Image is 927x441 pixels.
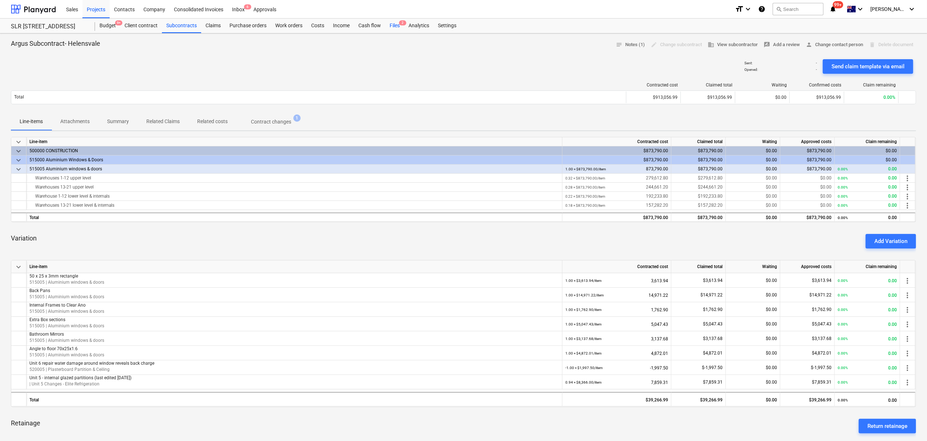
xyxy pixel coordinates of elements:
[816,67,817,72] p: -
[434,19,461,33] div: Settings
[197,118,228,125] p: Related costs
[565,183,668,192] div: 244,661.20
[838,293,848,297] small: 0.00%
[146,118,180,125] p: Related Claims
[95,19,120,33] div: Budget
[838,322,848,326] small: 0.00%
[565,351,602,355] small: 1.00 × $4,872.01 / item
[766,194,777,199] span: $0.00
[803,39,866,50] button: Change contact person
[671,213,726,222] div: $873,790.00
[626,92,680,103] div: $913,056.99
[820,175,832,181] span: $0.00
[738,82,787,88] div: Waiting
[838,273,897,288] div: 0.00
[29,279,559,286] p: 515005 | Aluminium windows & doors
[838,165,897,174] div: 0.00
[835,155,900,165] div: $0.00
[27,392,562,406] div: Total
[565,308,602,312] small: 1.00 × $1,762.90 / item
[780,146,835,155] div: $873,790.00
[29,346,559,352] p: Angle to floor 70x25x1.6
[766,203,777,208] span: $0.00
[11,39,100,48] p: Argus Subcontract- Helensvale
[565,293,604,297] small: 1.00 × $14,971.22 / item
[703,278,723,283] span: $3,613.94
[838,203,848,207] small: 0.00%
[744,61,752,65] p: Sent :
[883,95,895,100] span: 0.00%
[838,375,897,390] div: 0.00
[793,82,841,88] div: Confirmed costs
[29,317,559,323] p: Extra Box sections
[29,183,559,192] div: Warehouses 13-21 upper level
[29,302,559,308] p: Internal Frames to Clear Ano
[29,331,559,337] p: Bathroom Mirrors
[565,380,602,384] small: 0.94 × $8,366.00 / item
[780,155,835,165] div: $873,790.00
[29,146,559,155] div: 500000 CONSTRUCTION
[700,292,723,298] span: $14,971.22
[29,352,559,358] p: 515005 | Aluminium windows & doors
[404,19,434,33] div: Analytics
[903,174,912,183] span: more_vert
[838,167,848,171] small: 0.00%
[823,59,913,74] button: Send claim template via email
[251,118,291,126] p: Contract changes
[761,39,803,50] button: Add a review
[838,174,897,183] div: 0.00
[726,155,780,165] div: $0.00
[613,39,648,50] button: Notes (1)
[806,41,863,49] span: Change contact person
[698,185,723,190] span: $244,661.20
[838,317,897,332] div: 0.00
[565,176,605,180] small: 0.32 × $873,790.00 / item
[565,174,668,183] div: 279,612.80
[11,23,86,31] div: SLR [STREET_ADDRESS]
[565,337,602,341] small: 1.00 × $3,137.68 / item
[867,421,907,431] div: Return retainage
[726,213,780,222] div: $0.00
[95,19,120,33] a: Budget9+
[812,336,832,341] span: $3,137.68
[385,19,404,33] div: Files
[859,419,916,433] button: Return retainage
[14,94,24,100] p: Total
[812,380,832,385] span: $7,859.31
[766,365,777,370] span: $0.00
[201,19,225,33] div: Claims
[726,146,780,155] div: $0.00
[29,375,559,381] p: Unit 5 - internal glazed partitions (last edited [DATE])
[766,292,777,298] span: $0.00
[562,260,671,273] div: Contracted cost
[29,273,559,279] p: 50 x 25 x 3mm rectangle
[27,137,562,146] div: Line-item
[565,346,668,361] div: 4,872.01
[671,137,726,146] div: Claimed total
[354,19,385,33] div: Cash flow
[903,192,912,201] span: more_vert
[14,147,23,155] span: keyboard_arrow_down
[726,392,780,406] div: $0.00
[820,185,832,190] span: $0.00
[874,236,907,246] div: Add Variation
[29,174,559,183] div: Warehouses 1-12 upper level
[838,360,897,375] div: 0.00
[766,321,777,327] span: $0.00
[307,19,329,33] div: Costs
[703,380,723,385] span: $7,859.31
[766,185,777,190] span: $0.00
[565,360,668,375] div: -1,997.50
[120,19,162,33] a: Client contract
[903,291,912,300] span: more_vert
[838,213,897,222] div: 0.00
[684,82,732,88] div: Claimed total
[766,278,777,283] span: $0.00
[838,216,848,220] small: 0.00%
[565,194,605,198] small: 0.22 × $873,790.00 / item
[629,82,678,88] div: Contracted cost
[11,419,40,433] p: Retainage
[29,367,559,373] p: 520005 | Plasterboard Partition & Ceiling
[162,19,201,33] a: Subcontracts
[29,308,559,315] p: 515005 | Aluminium windows & doors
